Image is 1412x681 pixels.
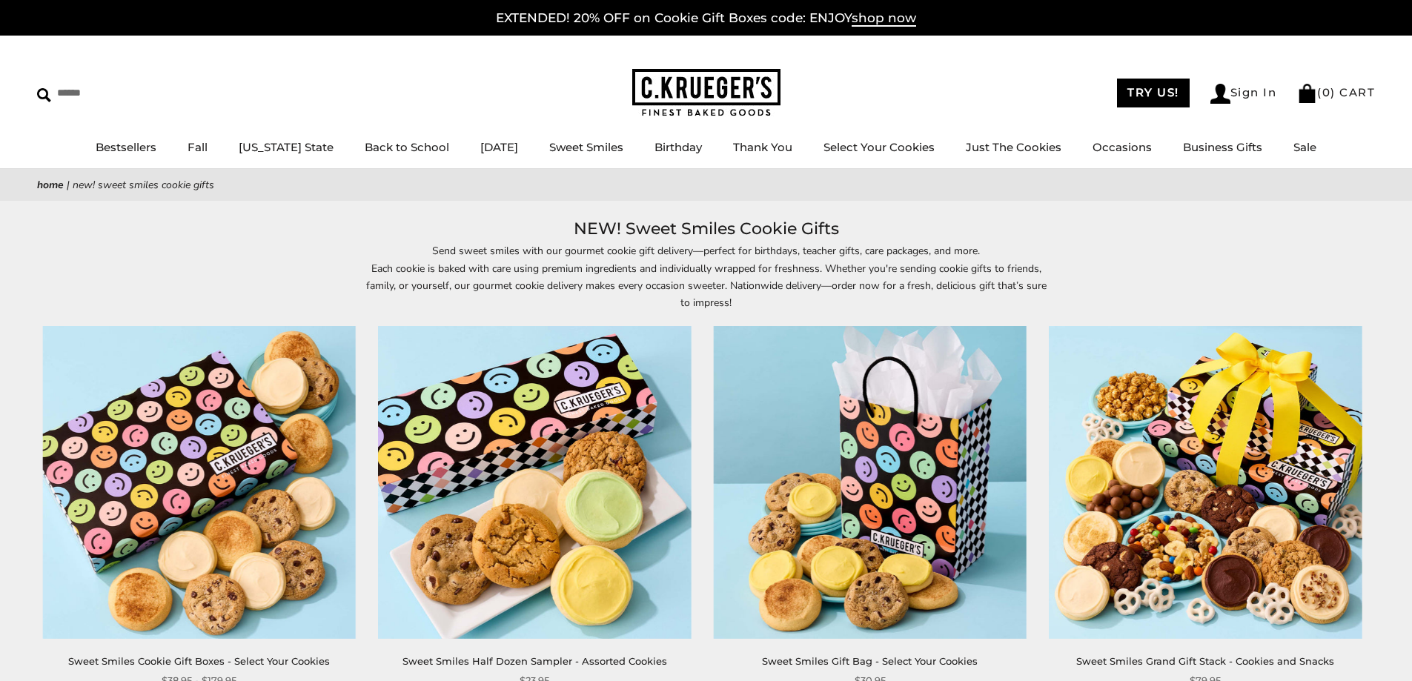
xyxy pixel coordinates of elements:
[59,216,1353,242] h1: NEW! Sweet Smiles Cookie Gifts
[762,655,978,667] a: Sweet Smiles Gift Bag - Select Your Cookies
[378,326,691,639] img: Sweet Smiles Half Dozen Sampler - Assorted Cookies
[68,655,330,667] a: Sweet Smiles Cookie Gift Boxes - Select Your Cookies
[402,655,667,667] a: Sweet Smiles Half Dozen Sampler - Assorted Cookies
[966,140,1061,154] a: Just The Cookies
[1210,84,1277,104] a: Sign In
[73,178,214,192] span: NEW! Sweet Smiles Cookie Gifts
[239,140,334,154] a: [US_STATE] State
[37,178,64,192] a: Home
[480,140,518,154] a: [DATE]
[1322,85,1331,99] span: 0
[1049,326,1362,639] img: Sweet Smiles Grand Gift Stack - Cookies and Snacks
[188,140,208,154] a: Fall
[1076,655,1334,667] a: Sweet Smiles Grand Gift Stack - Cookies and Snacks
[365,242,1047,310] p: Send sweet smiles with our gourmet cookie gift delivery—perfect for birthdays, teacher gifts, car...
[1297,84,1317,103] img: Bag
[96,140,156,154] a: Bestsellers
[1117,79,1190,107] a: TRY US!
[1183,140,1262,154] a: Business Gifts
[823,140,935,154] a: Select Your Cookies
[852,10,916,27] span: shop now
[496,10,916,27] a: EXTENDED! 20% OFF on Cookie Gift Boxes code: ENJOYshop now
[43,326,356,639] img: Sweet Smiles Cookie Gift Boxes - Select Your Cookies
[37,82,213,104] input: Search
[654,140,702,154] a: Birthday
[1297,85,1375,99] a: (0) CART
[37,176,1375,193] nav: breadcrumbs
[632,69,780,117] img: C.KRUEGER'S
[1293,140,1316,154] a: Sale
[37,88,51,102] img: Search
[1093,140,1152,154] a: Occasions
[714,326,1027,639] img: Sweet Smiles Gift Bag - Select Your Cookies
[1210,84,1230,104] img: Account
[67,178,70,192] span: |
[365,140,449,154] a: Back to School
[549,140,623,154] a: Sweet Smiles
[733,140,792,154] a: Thank You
